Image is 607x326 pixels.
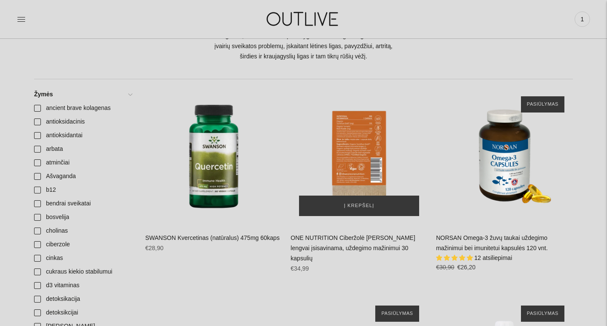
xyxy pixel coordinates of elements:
span: Į krepšelį [344,202,374,210]
span: 4.92 stars [436,254,475,261]
a: Žymės [29,88,137,101]
a: bendrai sveikatai [29,197,137,211]
a: 1 [575,10,590,29]
a: arbata [29,142,137,156]
a: ONE NUTRITION Ciberžolė Max Kurkuminas lengvai įsisavinama, uždegimo mažinimui 30 kapsulių [291,88,427,225]
s: €30,90 [436,264,455,271]
a: cukraus kiekio stabilumui [29,265,137,279]
a: SWANSON Kvercetinas (natūralus) 475mg 60kaps [145,234,279,241]
a: atminčiai [29,156,137,170]
span: 1 [576,13,588,25]
a: ciberzole [29,238,137,251]
a: NORSAN Omega-3 žuvų taukai uždegimo mažinimui bei imunitetui kapsulės 120 vnt. [436,234,548,251]
a: NORSAN Omega-3 žuvų taukai uždegimo mažinimui bei imunitetui kapsulės 120 vnt. [436,88,573,225]
span: €34,99 [291,265,309,272]
span: €26,20 [457,264,475,271]
button: Į krepšelį [299,196,419,216]
a: antioksidantai [29,129,137,142]
a: cinkas [29,251,137,265]
a: Ašvaganda [29,170,137,183]
a: ancient brave kolagenas [29,101,137,115]
img: OUTLIVE [250,4,357,34]
a: antioksidacinis [29,115,137,129]
a: d3 vitaminas [29,279,137,292]
a: b12 [29,183,137,197]
a: ONE NUTRITION Ciberžolė [PERSON_NAME] lengvai įsisavinama, uždegimo mažinimui 30 kapsulių [291,234,415,262]
a: cholinas [29,224,137,238]
a: detoksikcijai [29,306,137,320]
span: 12 atsiliepimai [475,254,512,261]
a: SWANSON Kvercetinas (natūralus) 475mg 60kaps [145,88,282,225]
span: €28,90 [145,245,164,251]
a: bosvelija [29,211,137,224]
a: detoksikacija [29,292,137,306]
